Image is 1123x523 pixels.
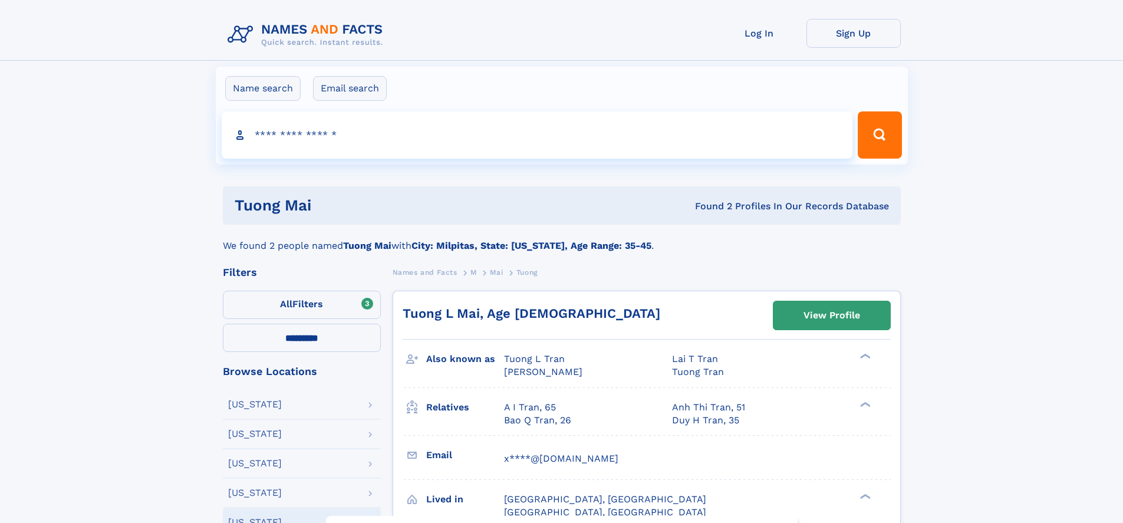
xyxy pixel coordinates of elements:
[857,400,871,408] div: ❯
[803,302,860,329] div: View Profile
[393,265,457,279] a: Names and Facts
[503,200,889,213] div: Found 2 Profiles In Our Records Database
[672,366,724,377] span: Tuong Tran
[857,353,871,360] div: ❯
[806,19,901,48] a: Sign Up
[504,414,571,427] a: Bao Q Tran, 26
[403,306,660,321] a: Tuong L Mai, Age [DEMOGRAPHIC_DATA]
[858,111,901,159] button: Search Button
[228,429,282,439] div: [US_STATE]
[672,401,745,414] a: Anh Thi Tran, 51
[490,268,503,277] span: Mai
[490,265,503,279] a: Mai
[773,301,890,330] a: View Profile
[672,353,718,364] span: Lai T Tran
[343,240,391,251] b: Tuong Mai
[470,268,477,277] span: M
[225,76,301,101] label: Name search
[280,298,292,310] span: All
[516,268,538,277] span: Tuong
[504,366,582,377] span: [PERSON_NAME]
[223,267,381,278] div: Filters
[228,459,282,468] div: [US_STATE]
[504,494,706,505] span: [GEOGRAPHIC_DATA], [GEOGRAPHIC_DATA]
[235,198,503,213] h1: Tuong Mai
[223,225,901,253] div: We found 2 people named with .
[313,76,387,101] label: Email search
[426,445,504,465] h3: Email
[504,506,706,518] span: [GEOGRAPHIC_DATA], [GEOGRAPHIC_DATA]
[672,414,739,427] a: Duy H Tran, 35
[426,397,504,417] h3: Relatives
[504,353,565,364] span: Tuong L Tran
[223,366,381,377] div: Browse Locations
[222,111,853,159] input: search input
[857,492,871,500] div: ❯
[228,400,282,409] div: [US_STATE]
[223,291,381,319] label: Filters
[426,349,504,369] h3: Also known as
[712,19,806,48] a: Log In
[426,489,504,509] h3: Lived in
[411,240,651,251] b: City: Milpitas, State: [US_STATE], Age Range: 35-45
[504,401,556,414] a: A I Tran, 65
[228,488,282,498] div: [US_STATE]
[470,265,477,279] a: M
[223,19,393,51] img: Logo Names and Facts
